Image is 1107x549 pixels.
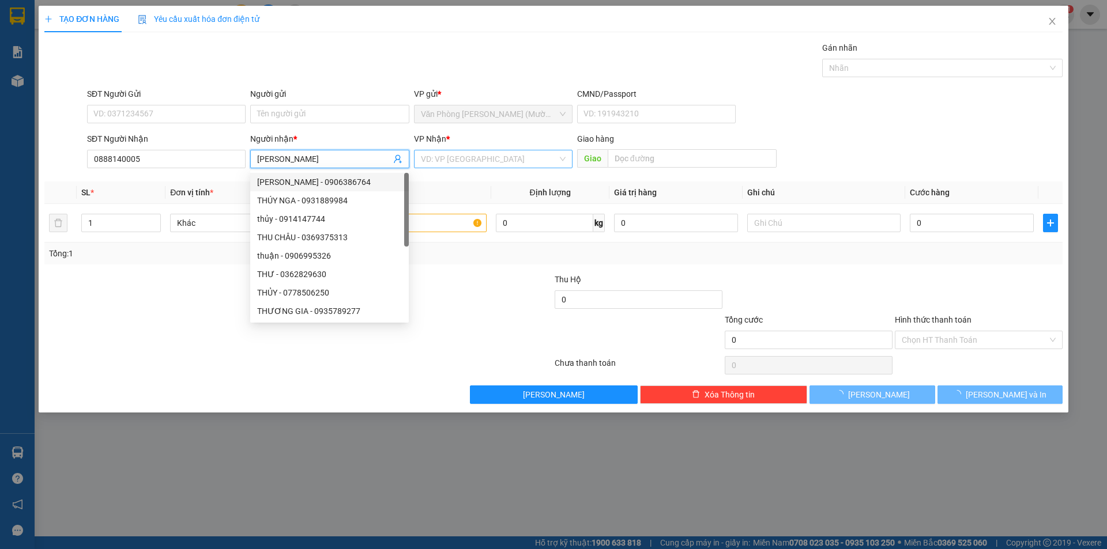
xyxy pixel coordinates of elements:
span: Đơn vị tính [170,188,213,197]
div: THƯƠNG GIA - 0935789277 [250,302,409,320]
button: Close [1036,6,1068,38]
span: close [1048,17,1057,26]
input: 0 [614,214,738,232]
div: Người gửi [250,88,409,100]
div: THỦY - 0778506250 [250,283,409,302]
span: Văn Phòng Trần Phú (Mường Thanh) [421,105,566,123]
span: Giao hàng [577,134,614,143]
b: [PERSON_NAME] [14,74,65,128]
span: SL [81,188,91,197]
div: thuận - 0906995326 [257,249,402,262]
img: logo.jpg [125,14,153,42]
input: Ghi Chú [747,214,901,232]
div: SĐT Người Nhận [87,132,246,145]
button: plus [1043,214,1058,232]
div: THÚY NGA - 0931889984 [257,194,402,207]
span: loading [835,390,848,398]
span: Xóa Thông tin [705,388,755,401]
button: delete [49,214,67,232]
th: Ghi chú [743,181,905,204]
div: THU CHÂU - 0369375313 [257,231,402,244]
div: Tổng: 1 [49,247,427,260]
span: plus [44,15,52,23]
span: kg [593,214,605,232]
button: [PERSON_NAME] và In [937,385,1063,404]
span: [PERSON_NAME] [523,388,585,401]
span: Cước hàng [910,188,950,197]
span: [PERSON_NAME] [848,388,910,401]
div: VP gửi [414,88,573,100]
div: Chưa thanh toán [553,357,724,377]
span: Định lượng [530,188,571,197]
span: Giá trị hàng [614,188,657,197]
span: [PERSON_NAME] và In [966,388,1046,401]
span: plus [1044,218,1057,228]
div: THƯ - 0362829630 [250,265,409,283]
input: Dọc đường [608,149,777,168]
label: Hình thức thanh toán [895,315,972,324]
button: deleteXóa Thông tin [640,385,808,404]
span: Giao [577,149,608,168]
div: THƯƠNG GIA - 0935789277 [257,305,402,317]
div: THU CHÂU - 0369375313 [250,228,409,247]
div: [PERSON_NAME] - 0906386764 [257,176,402,188]
div: thủy - 0914147744 [257,213,402,225]
div: CMND/Passport [577,88,736,100]
span: user-add [393,154,402,164]
div: THÚY NGA - 0931889984 [250,191,409,210]
li: (c) 2017 [97,55,159,69]
span: loading [953,390,966,398]
b: [DOMAIN_NAME] [97,44,159,53]
input: VD: Bàn, Ghế [333,214,486,232]
label: Gán nhãn [822,43,857,52]
button: [PERSON_NAME] [470,385,638,404]
div: SĐT Người Gửi [87,88,246,100]
span: Khác [177,214,317,232]
b: BIÊN NHẬN GỬI HÀNG [74,17,111,91]
div: thuận - 0906995326 [250,247,409,265]
button: [PERSON_NAME] [809,385,935,404]
div: THỦY - 0778506250 [257,286,402,299]
img: logo.jpg [14,14,72,72]
span: delete [692,390,700,399]
span: Yêu cầu xuất hóa đơn điện tử [138,14,259,24]
img: icon [138,15,147,24]
span: TẠO ĐƠN HÀNG [44,14,119,24]
div: thủy - 0914147744 [250,210,409,228]
div: THƯ - 0362829630 [257,268,402,281]
div: THANH THÙY - 0906386764 [250,173,409,191]
span: VP Nhận [414,134,446,143]
span: Thu Hộ [555,275,581,284]
div: Người nhận [250,132,409,145]
span: Tổng cước [725,315,763,324]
